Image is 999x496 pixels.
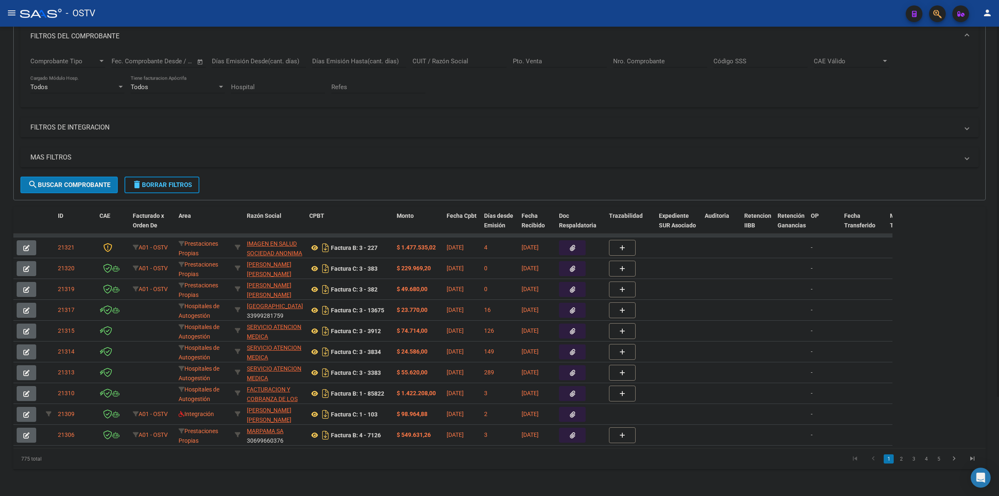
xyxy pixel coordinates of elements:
[179,303,219,319] span: Hospitales de Autogestión
[447,212,477,219] span: Fecha Cpbt
[179,240,218,257] span: Prestaciones Propias
[559,212,596,229] span: Doc Respaldatoria
[247,281,303,298] div: 23252309519
[139,265,168,272] span: A01 - OSTV
[484,411,487,417] span: 2
[484,244,487,251] span: 4
[397,390,436,396] strong: $ 1.422.208,00
[811,212,819,219] span: OP
[244,207,306,244] datatable-header-cell: Razón Social
[811,369,813,376] span: -
[247,282,291,298] span: [PERSON_NAME] [PERSON_NAME]
[484,265,487,272] span: 0
[20,177,118,193] button: Buscar Comprobante
[58,348,75,355] span: 21314
[522,327,539,334] span: [DATE]
[179,212,191,219] span: Area
[96,207,129,244] datatable-header-cell: CAE
[744,212,771,229] span: Retencion IIBB
[320,304,331,317] i: Descargar documento
[320,241,331,254] i: Descargar documento
[20,147,979,167] mat-expansion-panel-header: MAS FILTROS
[196,57,205,67] button: Open calendar
[153,57,193,65] input: Fecha fin
[808,207,841,244] datatable-header-cell: OP
[99,212,110,219] span: CAE
[397,369,427,376] strong: $ 55.620,00
[247,406,303,423] div: 27423026176
[58,411,75,417] span: 21309
[320,429,331,442] i: Descargar documento
[964,454,980,464] a: go to last page
[129,207,175,244] datatable-header-cell: Facturado x Orden De
[811,431,813,438] span: -
[58,431,75,438] span: 21306
[484,390,487,396] span: 3
[397,411,427,417] strong: $ 98.964,88
[247,344,301,379] span: SERVICIO ATENCION MEDICA COMUNIDAD ROLDAN
[320,366,331,379] i: Descargar documento
[131,83,148,91] span: Todos
[522,411,539,417] span: [DATE]
[606,207,656,244] datatable-header-cell: Trazabilidad
[778,212,806,229] span: Retención Ganancias
[890,212,921,229] span: Monto Transferido
[132,181,192,189] span: Borrar Filtros
[139,431,168,438] span: A01 - OSTV
[320,408,331,421] i: Descargar documento
[811,286,813,292] span: -
[844,212,875,229] span: Fecha Transferido
[811,307,813,313] span: -
[331,286,378,293] strong: Factura C: 3 - 382
[393,207,443,244] datatable-header-cell: Monto
[814,57,881,65] span: CAE Válido
[320,345,331,359] i: Descargar documento
[522,390,539,396] span: [DATE]
[247,261,291,277] span: [PERSON_NAME] [PERSON_NAME]
[20,117,979,137] mat-expansion-panel-header: FILTROS DE INTEGRACION
[920,452,932,466] li: page 4
[66,4,95,22] span: - OSTV
[179,282,218,298] span: Prestaciones Propias
[909,454,919,464] a: 3
[484,286,487,292] span: 0
[484,307,491,313] span: 16
[522,244,539,251] span: [DATE]
[811,244,813,251] span: -
[934,454,944,464] a: 5
[247,343,303,361] div: 33684659249
[865,454,881,464] a: go to previous page
[447,431,464,438] span: [DATE]
[397,286,427,292] strong: $ 49.680,00
[447,307,464,313] span: [DATE]
[58,307,75,313] span: 21317
[179,386,219,402] span: Hospitales de Autogestión
[30,83,48,91] span: Todos
[58,244,75,251] span: 21321
[522,369,539,376] span: [DATE]
[522,348,539,355] span: [DATE]
[58,212,63,219] span: ID
[811,348,813,355] span: -
[58,369,75,376] span: 21313
[447,369,464,376] span: [DATE]
[484,369,494,376] span: 289
[7,8,17,18] mat-icon: menu
[139,244,168,251] span: A01 - OSTV
[946,454,962,464] a: go to next page
[741,207,774,244] datatable-header-cell: Retencion IIBB
[247,407,291,423] span: [PERSON_NAME] [PERSON_NAME]
[247,364,303,381] div: 33684659249
[133,212,164,229] span: Facturado x Orden De
[30,123,959,132] mat-panel-title: FILTROS DE INTEGRACION
[701,207,741,244] datatable-header-cell: Auditoria
[247,365,301,400] span: SERVICIO ATENCION MEDICA COMUNIDAD ROLDAN
[447,390,464,396] span: [DATE]
[932,452,945,466] li: page 5
[522,307,539,313] span: [DATE]
[306,207,393,244] datatable-header-cell: CPBT
[247,212,281,219] span: Razón Social
[58,265,75,272] span: 21320
[309,212,324,219] span: CPBT
[320,324,331,338] i: Descargar documento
